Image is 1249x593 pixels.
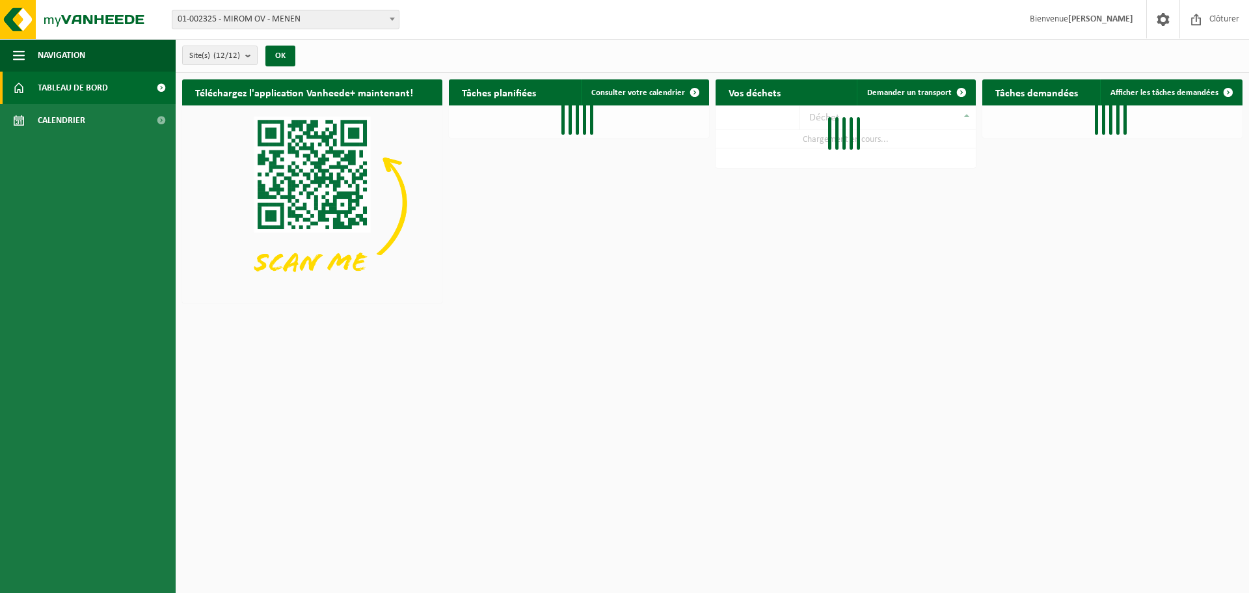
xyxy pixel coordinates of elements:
a: Afficher les tâches demandées [1100,79,1241,105]
count: (12/12) [213,51,240,60]
h2: Vos déchets [716,79,794,105]
span: Site(s) [189,46,240,66]
button: OK [265,46,295,66]
span: Consulter votre calendrier [591,89,685,97]
span: 01-002325 - MIROM OV - MENEN [172,10,399,29]
a: Consulter votre calendrier [581,79,708,105]
span: Calendrier [38,104,85,137]
span: Tableau de bord [38,72,108,104]
img: Download de VHEPlus App [182,105,442,301]
span: Navigation [38,39,85,72]
span: Afficher les tâches demandées [1110,89,1218,97]
button: Site(s)(12/12) [182,46,258,65]
a: Demander un transport [857,79,974,105]
h2: Tâches planifiées [449,79,549,105]
strong: [PERSON_NAME] [1068,14,1133,24]
span: Demander un transport [867,89,952,97]
h2: Téléchargez l'application Vanheede+ maintenant! [182,79,426,105]
h2: Tâches demandées [982,79,1091,105]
